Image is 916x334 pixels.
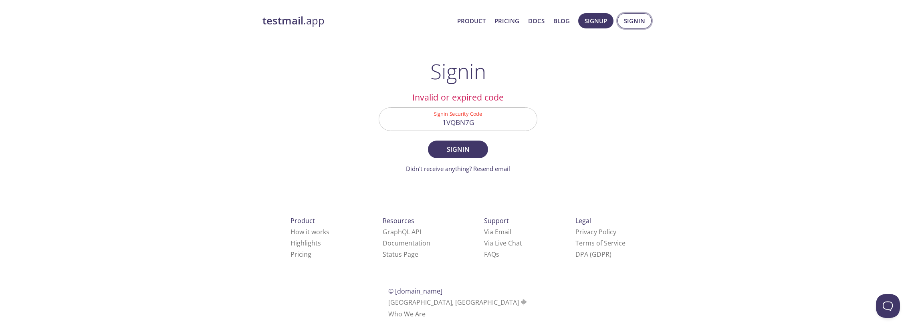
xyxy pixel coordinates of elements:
a: Who We Are [388,310,426,318]
strong: testmail [262,14,303,28]
a: Didn't receive anything? Resend email [406,165,510,173]
span: Signin [624,16,645,26]
a: DPA (GDPR) [575,250,611,259]
a: Privacy Policy [575,227,616,236]
a: Product [457,16,486,26]
span: Product [291,216,315,225]
a: Highlights [291,239,321,247]
a: Pricing [494,16,519,26]
a: Blog [553,16,570,26]
button: Signin [617,13,652,28]
span: © [DOMAIN_NAME] [388,287,442,296]
a: Via Email [484,227,511,236]
span: Support [484,216,509,225]
span: Legal [575,216,591,225]
iframe: Help Scout Beacon - Open [876,294,900,318]
a: Documentation [383,239,430,247]
a: Status Page [383,250,418,259]
a: How it works [291,227,329,236]
a: Via Live Chat [484,239,522,247]
span: [GEOGRAPHIC_DATA], [GEOGRAPHIC_DATA] [388,298,528,307]
button: Signup [578,13,613,28]
a: Docs [528,16,545,26]
a: Terms of Service [575,239,625,247]
h2: Invalid or expired code [379,91,537,104]
button: Signin [428,141,488,158]
span: Resources [383,216,414,225]
a: GraphQL API [383,227,421,236]
h1: Signin [430,59,486,83]
span: Signin [437,144,479,155]
a: Pricing [291,250,311,259]
a: FAQ [484,250,499,259]
span: Signup [585,16,607,26]
a: testmail.app [262,14,451,28]
span: s [496,250,499,259]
